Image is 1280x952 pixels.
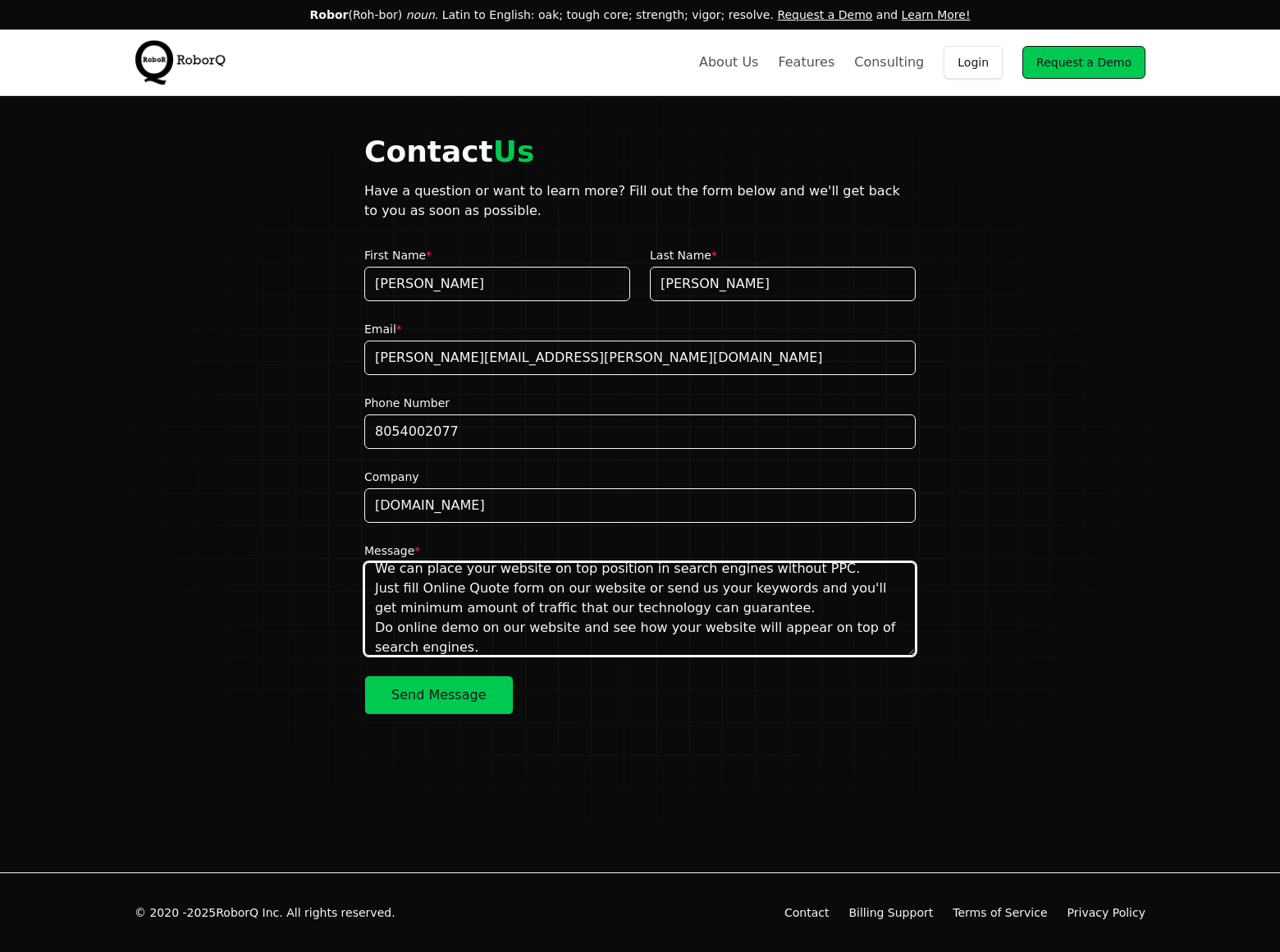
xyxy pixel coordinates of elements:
[784,904,829,921] a: Contact
[953,904,1047,921] a: Terms of Service
[1022,46,1145,79] a: Request a Demo
[650,247,916,263] label: Last Name
[364,135,916,168] h1: Contact
[493,135,535,168] span: Us
[20,7,1260,23] p: (Roh-bor) . Latin to English: oak; tough core; strength; vigor; resolve. and
[364,321,916,337] label: Email
[406,8,435,21] em: noun
[854,53,924,72] a: Consulting
[364,395,916,411] label: Phone Number
[364,542,916,559] label: Message
[778,53,834,72] a: Features
[1067,904,1145,921] a: Privacy Policy
[944,46,1003,79] a: Login
[135,38,233,87] img: RoborQ Inc. Logo
[364,675,514,715] button: Send Message
[310,8,349,21] span: Robor
[364,469,916,485] label: Company
[364,181,916,221] p: Have a question or want to learn more? Fill out the form below and we'll get back to you as soon ...
[699,53,758,72] a: About Us
[135,904,395,921] p: © 2020 - 2025 RoborQ Inc. All rights reserved.
[364,247,630,263] label: First Name
[848,904,933,921] a: Billing Support
[902,8,971,21] a: Learn More!
[777,8,872,21] a: Request a Demo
